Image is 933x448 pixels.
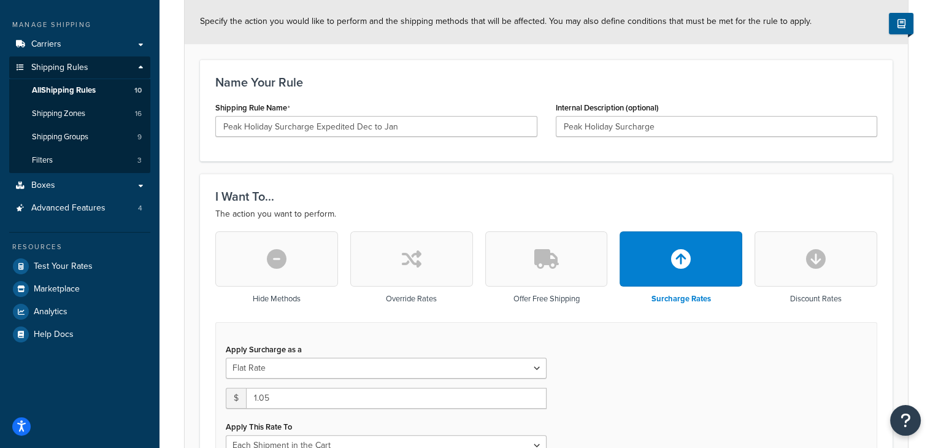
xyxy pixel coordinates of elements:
a: Shipping Rules [9,56,150,79]
span: Carriers [31,39,61,50]
span: All Shipping Rules [32,85,96,96]
li: Shipping Rules [9,56,150,173]
label: Internal Description (optional) [556,103,659,112]
span: Specify the action you would like to perform and the shipping methods that will be affected. You ... [200,15,812,28]
span: 10 [134,85,142,96]
span: 9 [137,132,142,142]
li: Shipping Zones [9,102,150,125]
h3: Discount Rates [790,295,842,303]
a: Boxes [9,174,150,197]
span: Test Your Rates [34,261,93,272]
h3: Name Your Rule [215,75,877,89]
span: Boxes [31,180,55,191]
span: Shipping Groups [32,132,88,142]
li: Advanced Features [9,197,150,220]
a: Marketplace [9,278,150,300]
a: Shipping Zones16 [9,102,150,125]
a: Filters3 [9,149,150,172]
div: Resources [9,242,150,252]
h3: Offer Free Shipping [513,295,579,303]
span: Shipping Zones [32,109,85,119]
span: Marketplace [34,284,80,295]
span: Advanced Features [31,203,106,214]
span: Filters [32,155,53,166]
h3: Override Rates [386,295,437,303]
a: Analytics [9,301,150,323]
a: Shipping Groups9 [9,126,150,149]
div: Manage Shipping [9,20,150,30]
a: AllShipping Rules10 [9,79,150,102]
a: Carriers [9,33,150,56]
button: Open Resource Center [890,405,921,436]
a: Test Your Rates [9,255,150,277]
label: Apply Surcharge as a [226,345,302,354]
span: 4 [138,203,142,214]
label: Apply This Rate To [226,422,292,431]
h3: Hide Methods [253,295,301,303]
li: Filters [9,149,150,172]
span: 3 [137,155,142,166]
h3: I Want To... [215,190,877,203]
label: Shipping Rule Name [215,103,290,113]
li: Shipping Groups [9,126,150,149]
span: Shipping Rules [31,63,88,73]
span: 16 [135,109,142,119]
span: $ [226,388,246,409]
span: Help Docs [34,330,74,340]
a: Help Docs [9,323,150,346]
h3: Surcharge Rates [651,295,711,303]
p: The action you want to perform. [215,207,877,222]
span: Analytics [34,307,67,317]
button: Show Help Docs [889,13,913,34]
a: Advanced Features4 [9,197,150,220]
